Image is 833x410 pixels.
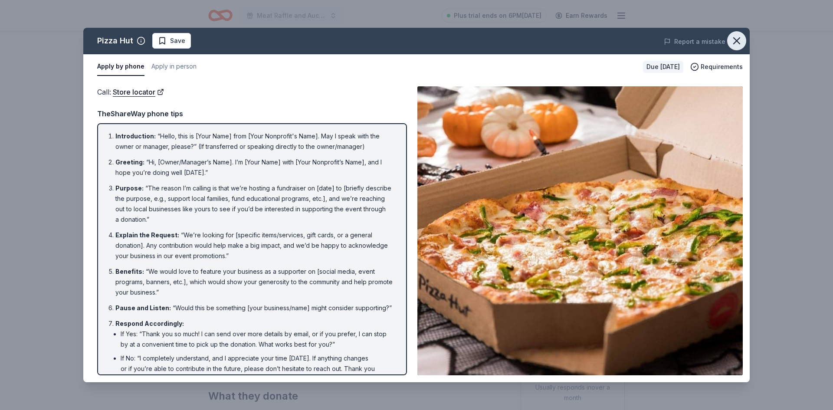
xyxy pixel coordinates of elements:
[97,108,407,119] div: TheShareWay phone tips
[115,157,394,178] li: “Hi, [Owner/Manager’s Name]. I’m [Your Name] with [Your Nonprofit’s Name], and I hope you’re doin...
[151,58,197,76] button: Apply in person
[115,230,394,261] li: “We’re looking for [specific items/services, gift cards, or a general donation]. Any contribution...
[664,36,725,47] button: Report a mistake
[121,329,394,350] li: If Yes: “Thank you so much! I can send over more details by email, or if you prefer, I can stop b...
[643,61,683,73] div: Due [DATE]
[690,62,743,72] button: Requirements
[115,268,144,275] span: Benefits :
[97,86,407,98] div: Call :
[701,62,743,72] span: Requirements
[97,34,133,48] div: Pizza Hut
[417,86,743,375] img: Image for Pizza Hut
[115,231,179,239] span: Explain the Request :
[170,36,185,46] span: Save
[115,132,156,140] span: Introduction :
[115,183,394,225] li: “The reason I’m calling is that we’re hosting a fundraiser on [date] to [briefly describe the pur...
[121,353,394,384] li: If No: “I completely understand, and I appreciate your time [DATE]. If anything changes or if you...
[115,158,144,166] span: Greeting :
[115,304,171,312] span: Pause and Listen :
[115,303,394,313] li: “Would this be something [your business/name] might consider supporting?”
[152,33,191,49] button: Save
[113,86,164,98] a: Store locator
[115,131,394,152] li: “Hello, this is [Your Name] from [Your Nonprofit's Name]. May I speak with the owner or manager, ...
[115,320,184,327] span: Respond Accordingly :
[97,58,144,76] button: Apply by phone
[115,184,144,192] span: Purpose :
[115,266,394,298] li: “We would love to feature your business as a supporter on [social media, event programs, banners,...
